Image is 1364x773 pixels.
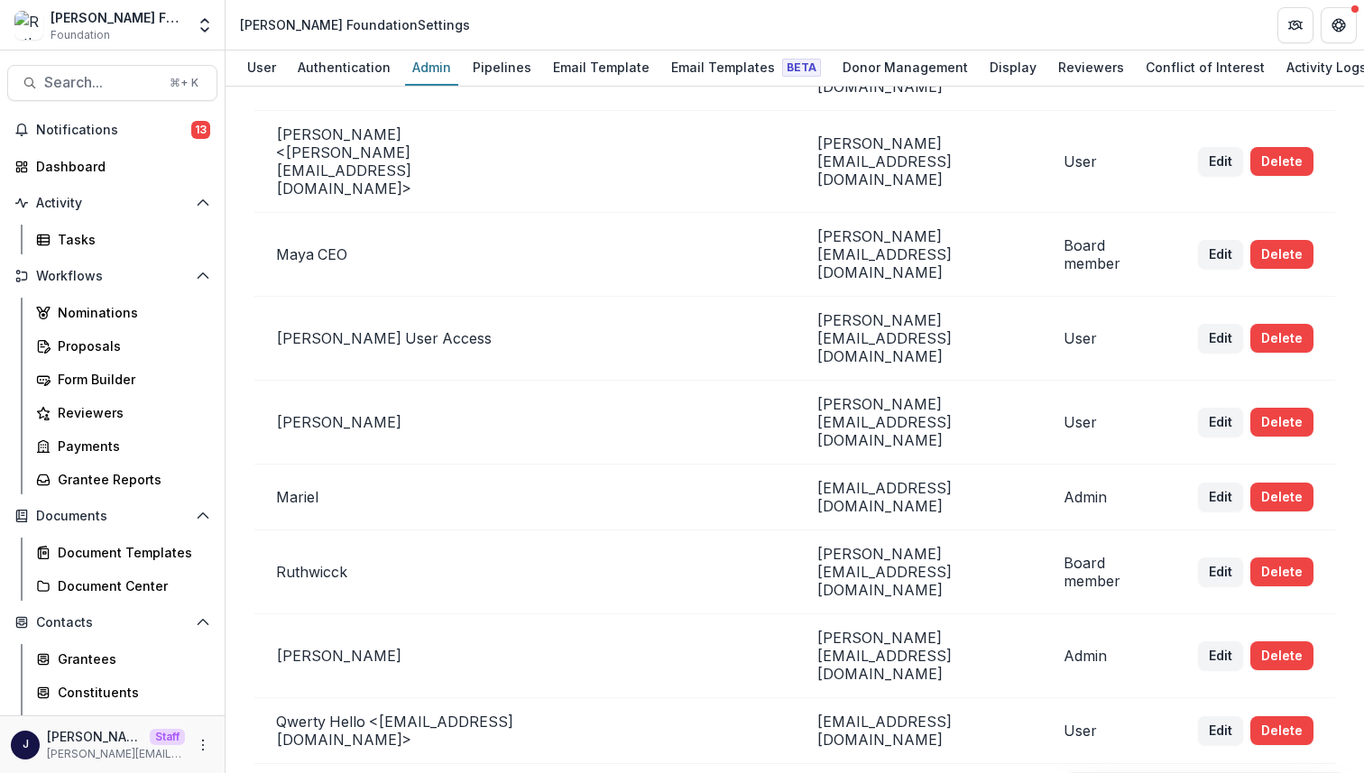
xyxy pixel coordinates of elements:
button: Delete [1250,716,1313,745]
button: Open Activity [7,189,217,217]
p: [PERSON_NAME][EMAIL_ADDRESS][DOMAIN_NAME] [47,746,185,762]
button: Get Help [1321,7,1357,43]
button: Edit [1198,716,1243,745]
span: Search... [44,74,159,91]
a: Reviewers [1051,51,1131,86]
td: User [1042,111,1176,213]
a: Pipelines [465,51,539,86]
span: Workflows [36,269,189,284]
div: Reviewers [1051,54,1131,80]
td: Mariel [254,465,548,530]
td: [PERSON_NAME] <[PERSON_NAME][EMAIL_ADDRESS][DOMAIN_NAME]> [254,111,548,213]
span: 13 [191,121,210,139]
a: Authentication [290,51,398,86]
td: [PERSON_NAME][EMAIL_ADDRESS][DOMAIN_NAME] [795,381,1042,465]
a: Proposals [29,331,217,361]
a: Constituents [29,677,217,707]
div: Email Template [546,54,657,80]
td: Maya CEO [254,213,548,297]
a: Form Builder [29,364,217,394]
td: [PERSON_NAME][EMAIL_ADDRESS][DOMAIN_NAME] [795,213,1042,297]
a: Communications [29,711,217,741]
button: Edit [1198,408,1243,437]
div: Payments [58,437,203,456]
button: Notifications13 [7,115,217,144]
div: Reviewers [58,403,203,422]
span: Contacts [36,615,189,630]
button: Partners [1277,7,1313,43]
td: [PERSON_NAME][EMAIL_ADDRESS][DOMAIN_NAME] [795,297,1042,381]
div: Admin [405,54,458,80]
div: Tasks [58,230,203,249]
td: [PERSON_NAME][EMAIL_ADDRESS][DOMAIN_NAME] [795,530,1042,614]
a: User [240,51,283,86]
div: [PERSON_NAME] Foundation Settings [240,15,470,34]
div: Dashboard [36,157,203,176]
button: Open Workflows [7,262,217,290]
button: Open Contacts [7,608,217,637]
div: ⌘ + K [166,73,202,93]
td: User [1042,297,1176,381]
div: Proposals [58,336,203,355]
a: Tasks [29,225,217,254]
td: Ruthwicck [254,530,548,614]
div: Form Builder [58,370,203,389]
button: Edit [1198,483,1243,511]
nav: breadcrumb [233,12,477,38]
td: Board member [1042,213,1176,297]
td: [EMAIL_ADDRESS][DOMAIN_NAME] [795,698,1042,764]
button: Open entity switcher [192,7,217,43]
button: Delete [1250,641,1313,670]
a: Display [982,51,1044,86]
button: Delete [1250,147,1313,176]
td: User [1042,698,1176,764]
div: Document Center [58,576,203,595]
button: Open Documents [7,502,217,530]
p: Staff [150,729,185,745]
a: Reviewers [29,398,217,428]
td: [PERSON_NAME][EMAIL_ADDRESS][DOMAIN_NAME] [795,614,1042,698]
td: [PERSON_NAME] User Access [254,297,548,381]
a: Conflict of Interest [1138,51,1272,86]
span: Notifications [36,123,191,138]
div: User [240,54,283,80]
button: Edit [1198,557,1243,586]
span: Activity [36,196,189,211]
button: Delete [1250,324,1313,353]
div: Document Templates [58,543,203,562]
img: Ruthwick Foundation [14,11,43,40]
a: Nominations [29,298,217,327]
div: Constituents [58,683,203,702]
div: Grantees [58,649,203,668]
button: Delete [1250,557,1313,586]
span: Beta [782,59,821,77]
div: Conflict of Interest [1138,54,1272,80]
a: Email Templates Beta [664,51,828,86]
td: User [1042,381,1176,465]
td: [PERSON_NAME] [254,381,548,465]
td: Board member [1042,530,1176,614]
a: Document Center [29,571,217,601]
button: Delete [1250,408,1313,437]
a: Donor Management [835,51,975,86]
span: Foundation [51,27,110,43]
button: Delete [1250,240,1313,269]
a: Dashboard [7,152,217,181]
button: Delete [1250,483,1313,511]
div: Joyce [23,739,29,750]
button: Edit [1198,240,1243,269]
span: Documents [36,509,189,524]
td: [EMAIL_ADDRESS][DOMAIN_NAME] [795,465,1042,530]
td: [PERSON_NAME][EMAIL_ADDRESS][DOMAIN_NAME] [795,111,1042,213]
div: Authentication [290,54,398,80]
button: Search... [7,65,217,101]
div: Grantee Reports [58,470,203,489]
button: Edit [1198,641,1243,670]
div: Pipelines [465,54,539,80]
p: [PERSON_NAME] [47,727,143,746]
a: Document Templates [29,538,217,567]
a: Email Template [546,51,657,86]
button: More [192,734,214,756]
div: Donor Management [835,54,975,80]
button: Edit [1198,147,1243,176]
